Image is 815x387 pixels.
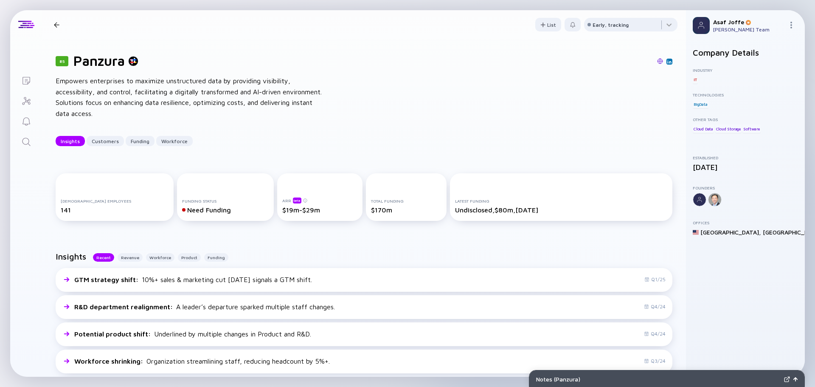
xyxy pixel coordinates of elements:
div: Technologies [693,92,798,97]
button: Insights [56,136,85,146]
div: [GEOGRAPHIC_DATA] , [700,229,761,236]
button: Recent [93,253,114,262]
span: GTM strategy shift : [74,276,140,283]
button: Product [178,253,201,262]
div: $19m-$29m [282,206,357,214]
div: Funding Status [182,198,268,203]
div: Industry [693,68,798,73]
a: Search [10,131,42,151]
div: $170m [371,206,441,214]
div: Established [693,155,798,160]
div: [PERSON_NAME] Team [713,26,784,33]
div: 85 [56,56,68,66]
h2: Insights [56,251,86,261]
div: Software [742,124,760,133]
h2: Company Details [693,48,798,57]
a: Investor Map [10,90,42,110]
img: Menu [788,22,795,28]
button: Workforce [156,136,193,146]
img: Panzura Website [657,58,663,64]
img: Profile Picture [693,17,710,34]
button: Funding [204,253,228,262]
div: Q4/24 [644,331,666,337]
button: Workforce [146,253,174,262]
div: Latest Funding [455,198,667,203]
div: Founders [693,185,798,190]
div: Q4/24 [644,303,666,310]
div: Empowers enterprises to maximize unstructured data by providing visibility, accessibility, and co... [56,76,327,119]
div: A leader’s departure sparked multiple staff changes. [74,303,335,311]
div: Undisclosed, $80m, [DATE] [455,206,667,214]
button: Revenue [118,253,143,262]
a: Lists [10,70,42,90]
img: United States Flag [693,229,699,235]
div: Insights [56,135,85,148]
div: IT [693,75,698,84]
div: [DEMOGRAPHIC_DATA] Employees [61,198,169,203]
div: Underlined by multiple changes in Product and R&D. [74,330,311,338]
div: Workforce [156,135,193,148]
div: Asaf Joffe [713,18,784,25]
img: Open Notes [793,377,798,381]
div: Funding [126,135,155,148]
div: Notes ( Panzura ) [536,376,781,383]
div: 141 [61,206,169,214]
div: Q3/24 [644,358,666,364]
div: Early, tracking [593,22,629,28]
span: Workforce shrinking : [74,357,145,365]
div: ARR [282,197,357,203]
div: beta [293,198,301,203]
div: Cloud Data [693,124,714,133]
button: List [535,18,561,31]
img: Expand Notes [784,376,790,382]
div: Total Funding [371,198,441,203]
span: R&D department realignment : [74,303,174,311]
div: Organization streamlining staff, reducing headcount by 5%+. [74,357,330,365]
button: Funding [126,136,155,146]
a: Reminders [10,110,42,131]
div: 10%+ sales & marketing cut [DATE] signals a GTM shift. [74,276,312,283]
h1: Panzura [73,53,125,69]
span: Potential product shift : [74,330,152,338]
img: Panzura Linkedin Page [667,59,672,64]
div: Offices [693,220,798,225]
div: Other Tags [693,117,798,122]
div: Need Funding [182,206,268,214]
div: Cloud Storage [715,124,742,133]
div: BigData [693,100,708,108]
div: Q1/25 [644,276,666,282]
div: [DATE] [693,163,798,172]
div: Customers [87,135,124,148]
button: Customers [87,136,124,146]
